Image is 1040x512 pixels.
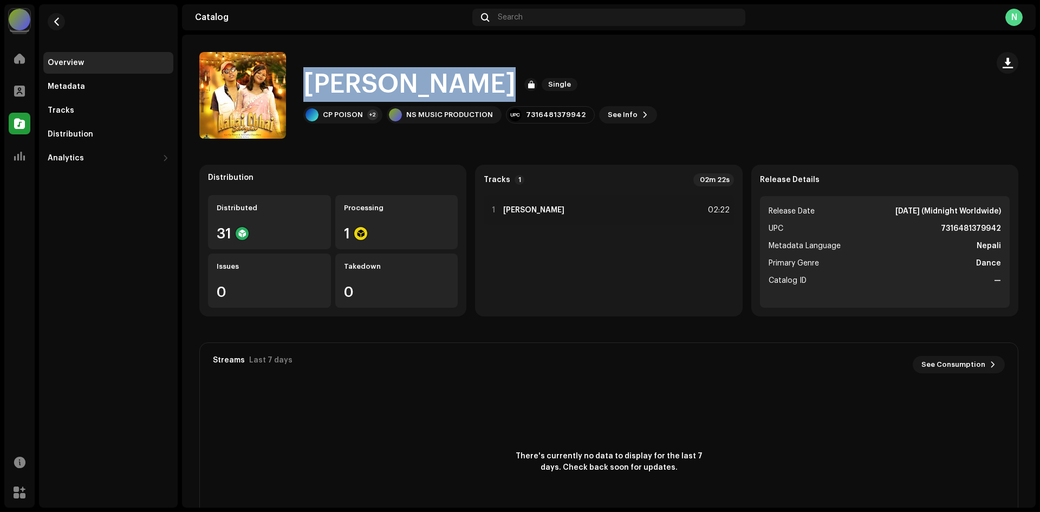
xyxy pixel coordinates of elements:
button: See Info [599,106,657,124]
span: Search [498,13,523,22]
strong: — [994,274,1001,287]
div: NS MUSIC PRODUCTION [406,111,493,119]
div: Overview [48,59,84,67]
div: Catalog [195,13,468,22]
re-m-nav-dropdown: Analytics [43,147,173,169]
span: See Info [608,104,638,126]
strong: [DATE] (Midnight Worldwide) [895,205,1001,218]
div: +2 [367,109,378,120]
div: Takedown [344,262,450,271]
span: Catalog ID [769,274,807,287]
strong: Release Details [760,176,820,184]
strong: Dance [976,257,1001,270]
span: Single [542,78,577,91]
span: Metadata Language [769,239,841,252]
div: 02m 22s [693,173,734,186]
span: There's currently no data to display for the last 7 days. Check back soon for updates. [511,451,706,474]
span: Release Date [769,205,815,218]
div: Tracks [48,106,74,115]
span: See Consumption [921,354,985,375]
div: Distribution [208,173,253,182]
strong: Nepali [977,239,1001,252]
strong: Tracks [484,176,510,184]
button: See Consumption [913,356,1005,373]
re-m-nav-item: Tracks [43,100,173,121]
div: Processing [344,204,450,212]
div: Analytics [48,154,84,163]
div: Last 7 days [249,356,292,365]
div: 7316481379942 [526,111,586,119]
re-m-nav-item: Metadata [43,76,173,98]
div: CP POISON [323,111,363,119]
re-m-nav-item: Distribution [43,124,173,145]
div: 02:22 [706,204,730,217]
p-badge: 1 [515,175,524,185]
div: Issues [217,262,322,271]
h1: [PERSON_NAME] [303,67,516,102]
span: UPC [769,222,783,235]
div: Distribution [48,130,93,139]
div: Metadata [48,82,85,91]
div: Streams [213,356,245,365]
strong: 7316481379942 [941,222,1001,235]
re-m-nav-item: Overview [43,52,173,74]
span: Primary Genre [769,257,819,270]
strong: [PERSON_NAME] [503,206,564,215]
div: N [1005,9,1023,26]
div: Distributed [217,204,322,212]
